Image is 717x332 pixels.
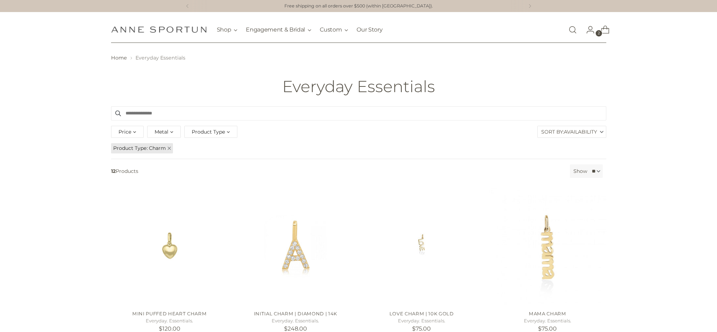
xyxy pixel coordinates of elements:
h5: Everyday. Essentials. [363,317,480,325]
a: Love Charm | 10k Gold [389,311,454,316]
span: $120.00 [159,325,180,332]
span: Charm [149,145,166,151]
a: Mini Puffed Heart Charm [132,311,207,316]
span: Metal [155,128,168,136]
label: Show [573,168,587,175]
button: Custom [320,22,348,38]
span: 2 [596,30,602,36]
a: Mini Puffed Heart Charm [111,187,228,305]
span: $75.00 [538,325,557,332]
span: Product Type [192,128,225,136]
nav: breadcrumbs [111,54,606,62]
a: Love Charm | 10k Gold [363,187,480,305]
a: Initial Charm | Diamond | 14K [237,187,354,305]
span: Price [118,128,131,136]
span: $248.00 [284,325,307,332]
a: Go to the account page [580,23,595,37]
button: Shop [217,22,238,38]
p: Free shipping on all orders over $500 (within [GEOGRAPHIC_DATA]). [284,3,433,10]
h1: Everyday Essentials [282,78,435,95]
a: Mama Charm [529,311,566,316]
span: Products [108,164,567,178]
input: Search products [111,106,606,120]
h5: Everyday. Essentials. [237,317,354,325]
button: Engagement & Bridal [246,22,311,38]
a: Mama Charm [489,187,606,305]
a: Open search modal [566,23,580,37]
h5: Everyday. Essentials. [111,317,228,325]
span: Availability [564,126,597,137]
span: Everyday Essentials [135,55,185,61]
h5: Everyday. Essentials. [489,317,606,325]
a: Our Story [357,22,382,38]
a: Home [111,55,127,61]
a: Initial Charm | Diamond | 14K [254,311,337,316]
span: $75.00 [412,325,431,332]
span: Product Type [113,145,149,152]
a: Anne Sportun Fine Jewellery [111,26,207,33]
label: Sort By:Availability [538,126,606,137]
b: 12 [111,168,116,174]
a: Open cart modal [595,23,609,37]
